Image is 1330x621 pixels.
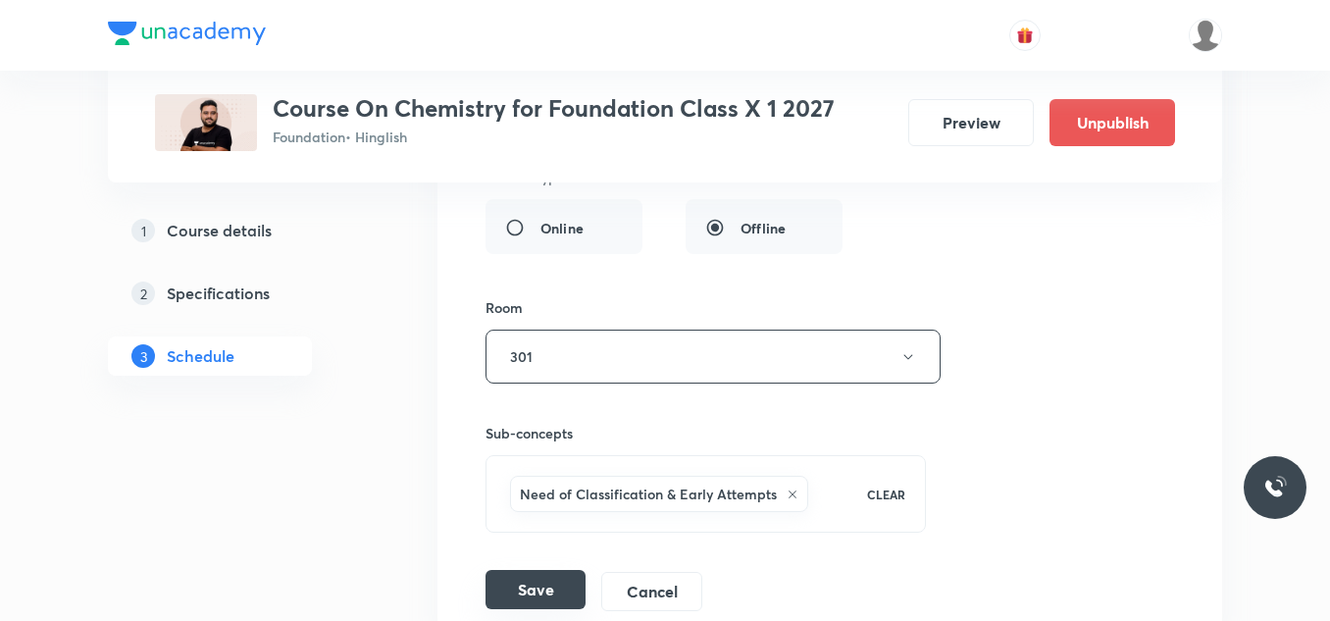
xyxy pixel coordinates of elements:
h5: Specifications [167,282,270,305]
a: 1Course details [108,211,375,250]
p: 2 [131,282,155,305]
button: Unpublish [1049,99,1175,146]
h6: Need of Classification & Early Attempts [520,484,777,504]
h6: Room [486,297,523,318]
p: 3 [131,344,155,368]
p: 1 [131,219,155,242]
button: Save [486,570,586,609]
h5: Schedule [167,344,234,368]
button: 301 [486,330,941,384]
button: Preview [908,99,1034,146]
img: B565EEA6-96B0-4CA3-881F-0F1A680FCC4C_plus.png [155,94,257,151]
a: Company Logo [108,22,266,50]
img: avatar [1016,26,1034,44]
button: avatar [1009,20,1041,51]
p: Foundation • Hinglish [273,127,835,147]
a: 2Specifications [108,274,375,313]
img: ttu [1263,476,1287,499]
img: saransh sharma [1189,19,1222,52]
h5: Course details [167,219,272,242]
button: Cancel [601,572,702,611]
h6: Sub-concepts [486,423,926,443]
h3: Course On Chemistry for Foundation Class X 1 2027 [273,94,835,123]
p: CLEAR [867,486,905,503]
img: Company Logo [108,22,266,45]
